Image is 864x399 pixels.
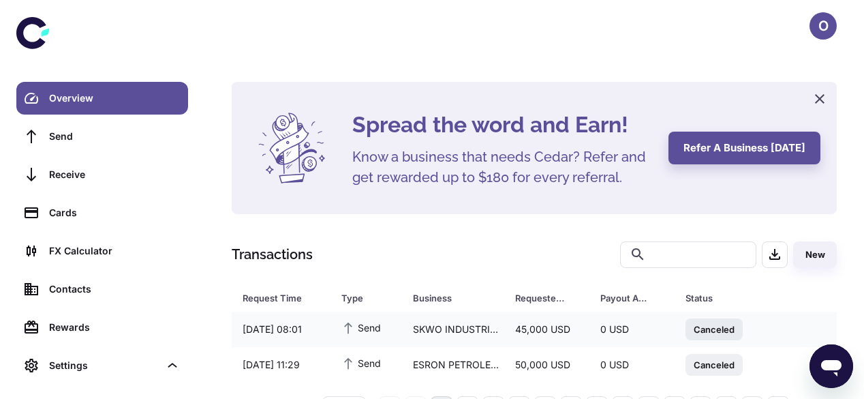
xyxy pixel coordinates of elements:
div: [DATE] 11:29 [232,352,330,378]
button: New [793,241,837,268]
iframe: Button to launch messaging window [809,344,853,388]
div: ESRON PETROLEUM SDN BHD. [402,352,504,378]
div: Overview [49,91,180,106]
a: Send [16,120,188,153]
span: Requested Amount [515,289,584,308]
div: Payout Amount [600,289,651,308]
span: Canceled [685,322,743,336]
div: 50,000 USD [504,352,589,378]
div: SKWO INDUSTRIAL CO.,LIMITED [402,316,504,342]
span: Payout Amount [600,289,669,308]
h4: Spread the word and Earn! [352,108,652,141]
span: Status [685,289,788,308]
div: 0 USD [589,352,675,378]
h5: Know a business that needs Cedar? Refer and get rewarded up to $180 for every referral. [352,147,652,188]
h1: Transactions [232,244,313,265]
span: Send [341,320,381,335]
a: Contacts [16,273,188,306]
a: FX Calculator [16,235,188,267]
span: Send [341,355,381,370]
div: [DATE] 08:01 [232,316,330,342]
button: O [809,12,837,40]
span: Request Time [243,289,325,308]
div: 45,000 USD [504,316,589,342]
a: Overview [16,82,188,115]
div: Status [685,289,771,308]
div: 0 USD [589,316,675,342]
div: FX Calculator [49,243,180,258]
div: Rewards [49,320,180,335]
button: Refer a business [DATE] [668,132,820,164]
a: Cards [16,196,188,229]
span: Canceled [685,357,743,371]
div: Request Time [243,289,307,308]
div: Type [341,289,379,308]
div: Settings [16,349,188,382]
div: Contacts [49,282,180,297]
div: Cards [49,205,180,220]
a: Rewards [16,311,188,344]
div: Send [49,129,180,144]
div: Settings [49,358,159,373]
div: Receive [49,167,180,182]
span: Type [341,289,397,308]
a: Receive [16,158,188,191]
div: Requested Amount [515,289,566,308]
